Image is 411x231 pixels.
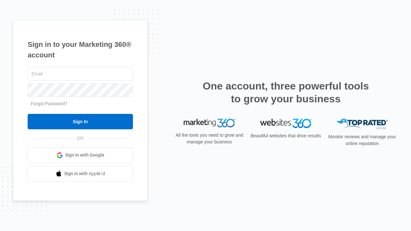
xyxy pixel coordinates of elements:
[201,80,371,105] h2: One account, three powerful tools to grow your business
[326,133,398,147] p: Monitor reviews and manage your online reputation
[260,119,311,128] img: Websites 360
[28,148,133,163] a: Sign in with Google
[64,170,105,177] span: Sign in with Apple Id
[184,119,235,128] img: Marketing 360
[31,101,67,106] a: Forgot Password?
[65,152,104,158] span: Sign in with Google
[28,166,133,182] a: Sign in with Apple Id
[337,119,388,129] img: Top Rated Local
[73,135,88,142] span: OR
[28,114,133,129] input: Sign In
[28,39,133,60] h1: Sign in to your Marketing 360® account
[173,132,245,145] p: All the tools you need to grow and manage your business
[250,133,322,139] p: Beautiful websites that drive results
[28,67,133,81] input: Email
